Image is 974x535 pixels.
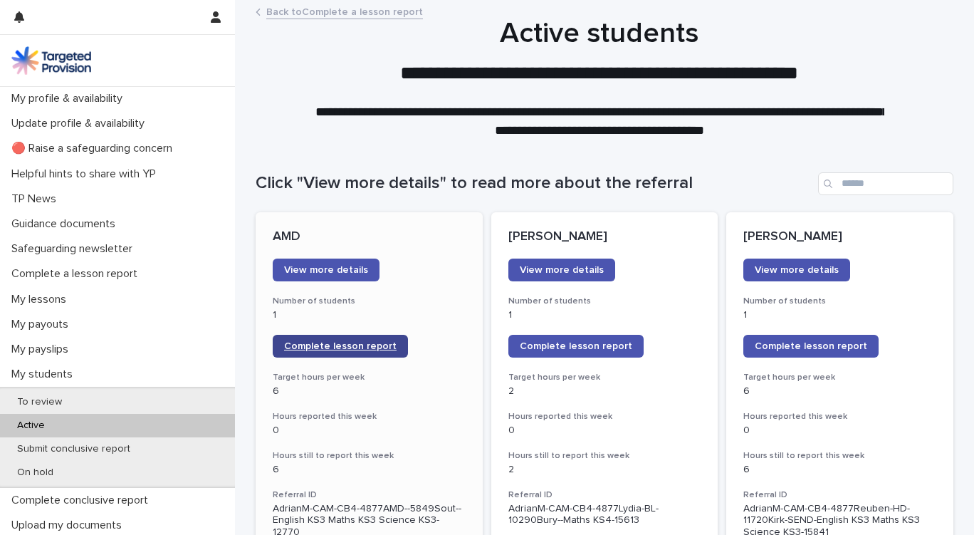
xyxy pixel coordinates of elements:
span: Complete lesson report [520,341,632,351]
p: 2 [508,385,701,398]
a: View more details [273,259,379,281]
p: My payouts [6,318,80,331]
a: Back toComplete a lesson report [266,3,423,19]
h3: Hours still to report this week [508,450,701,462]
p: TP News [6,192,68,206]
span: View more details [284,265,368,275]
p: Upload my documents [6,519,133,532]
a: Complete lesson report [273,335,408,358]
h3: Number of students [508,296,701,307]
p: 6 [743,385,936,398]
p: Active [6,420,56,432]
h3: Hours reported this week [508,411,701,422]
span: View more details [520,265,604,275]
h1: Active students [251,16,948,51]
p: Guidance documents [6,217,127,231]
a: View more details [508,259,615,281]
h3: Hours still to report this week [743,450,936,462]
h3: Referral ID [743,489,936,501]
p: 1 [508,309,701,321]
h3: Hours reported this week [273,411,466,422]
p: My students [6,368,84,381]
p: On hold [6,467,65,479]
span: Complete lesson report [284,341,397,351]
h3: Number of students [743,296,936,307]
p: To review [6,396,73,408]
h3: Referral ID [273,489,466,501]
h3: Target hours per week [273,372,466,383]
p: 6 [743,464,936,476]
p: 1 [743,309,936,321]
p: My lessons [6,293,78,306]
p: 0 [743,425,936,437]
p: 6 [273,385,466,398]
p: AMD [273,229,466,245]
p: My profile & availability [6,92,134,105]
p: 6 [273,464,466,476]
img: M5nRWzHhSzIhMunXDL62 [11,46,91,75]
p: Safeguarding newsletter [6,242,144,256]
h3: Target hours per week [743,372,936,383]
h1: Click "View more details" to read more about the referral [256,173,812,194]
h3: Target hours per week [508,372,701,383]
a: Complete lesson report [743,335,879,358]
h3: Hours still to report this week [273,450,466,462]
p: Complete conclusive report [6,494,159,507]
p: Submit conclusive report [6,443,142,455]
p: Helpful hints to share with YP [6,167,167,181]
p: AdrianM-CAM-CB4-4877Lydia-BL-10290Bury--Maths KS4-15613 [508,503,701,527]
h3: Hours reported this week [743,411,936,422]
p: 0 [273,425,466,437]
p: [PERSON_NAME] [743,229,936,245]
p: 0 [508,425,701,437]
p: Update profile & availability [6,117,156,130]
input: Search [818,172,953,195]
span: View more details [755,265,839,275]
p: [PERSON_NAME] [508,229,701,245]
p: 1 [273,309,466,321]
p: 2 [508,464,701,476]
span: Complete lesson report [755,341,867,351]
a: View more details [743,259,850,281]
p: My payslips [6,343,80,356]
p: Complete a lesson report [6,267,149,281]
p: 🔴 Raise a safeguarding concern [6,142,184,155]
h3: Number of students [273,296,466,307]
h3: Referral ID [508,489,701,501]
a: Complete lesson report [508,335,644,358]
